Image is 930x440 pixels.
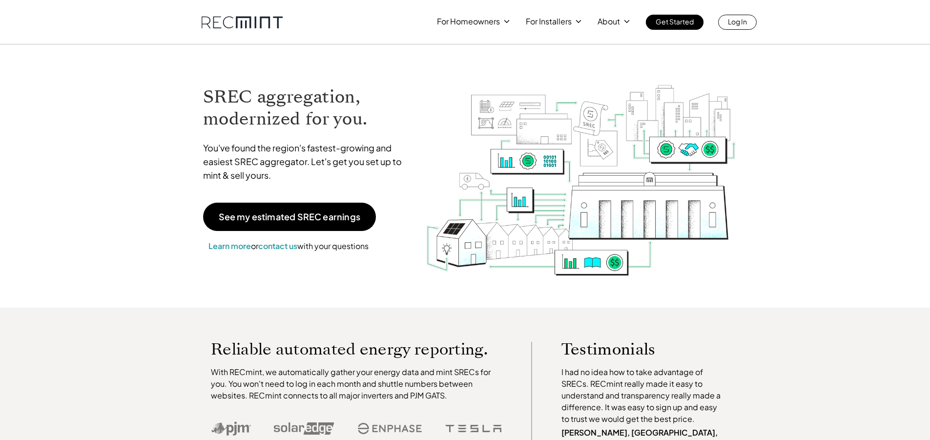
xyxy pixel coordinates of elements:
a: Learn more [208,241,251,251]
p: For Installers [526,15,572,28]
h1: SREC aggregation, modernized for you. [203,86,411,130]
p: For Homeowners [437,15,500,28]
a: See my estimated SREC earnings [203,203,376,231]
p: You've found the region's fastest-growing and easiest SREC aggregator. Let's get you set up to mi... [203,141,411,182]
p: Reliable automated energy reporting. [211,342,502,356]
p: or with your questions [203,240,374,252]
p: With RECmint, we automatically gather your energy data and mint SRECs for you. You won't need to ... [211,366,502,401]
p: Log In [728,15,747,28]
p: See my estimated SREC earnings [219,212,360,221]
a: Get Started [646,15,703,30]
p: Testimonials [561,342,707,356]
a: contact us [258,241,297,251]
p: I had no idea how to take advantage of SRECs. RECmint really made it easy to understand and trans... [561,366,725,425]
a: Log In [718,15,757,30]
img: RECmint value cycle [425,59,737,278]
p: Get Started [656,15,694,28]
p: About [598,15,620,28]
